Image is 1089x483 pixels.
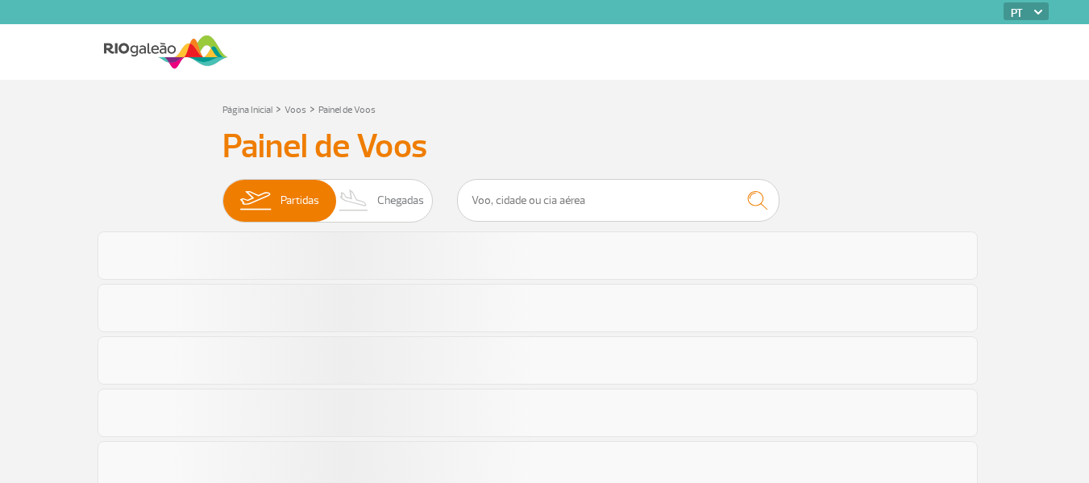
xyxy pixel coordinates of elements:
[285,104,306,116] a: Voos
[330,180,378,222] img: slider-desembarque
[457,179,779,222] input: Voo, cidade ou cia aérea
[276,99,281,118] a: >
[318,104,376,116] a: Painel de Voos
[310,99,315,118] a: >
[222,104,272,116] a: Página Inicial
[377,180,424,222] span: Chegadas
[281,180,319,222] span: Partidas
[230,180,281,222] img: slider-embarque
[222,127,867,167] h3: Painel de Voos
